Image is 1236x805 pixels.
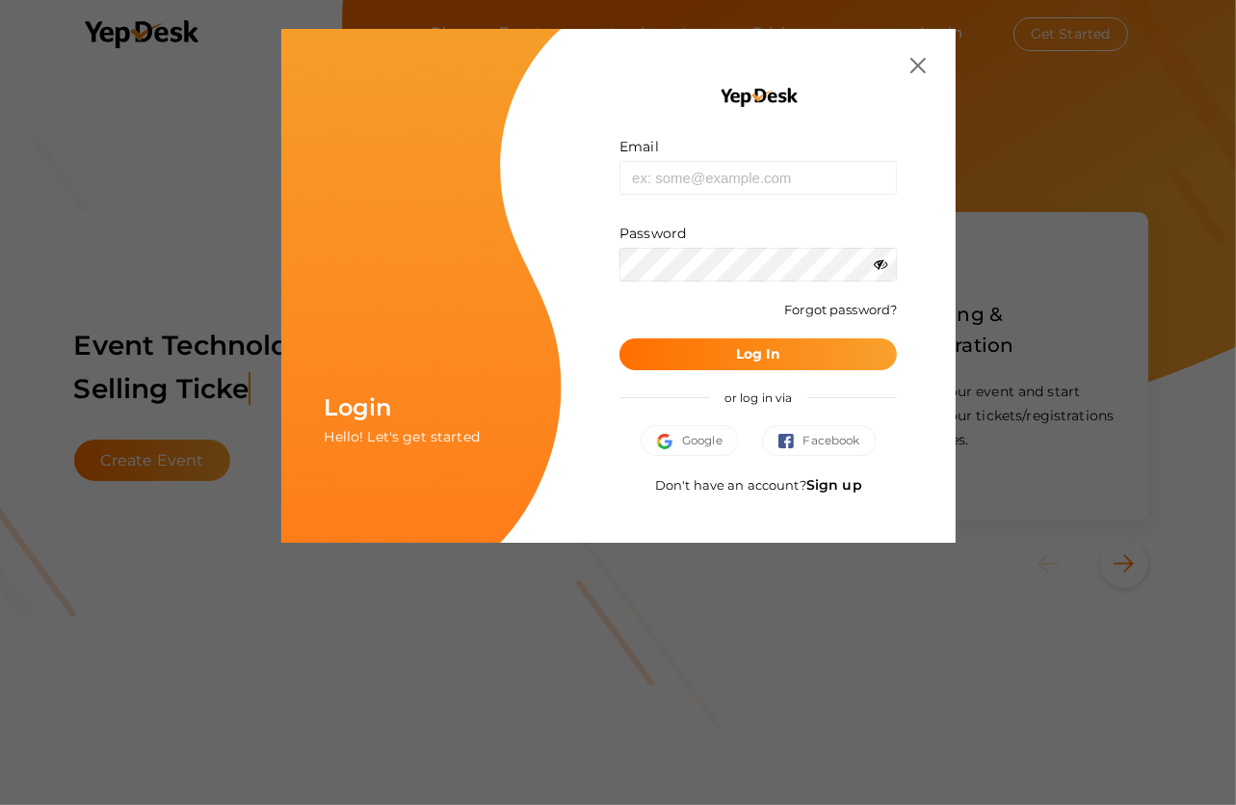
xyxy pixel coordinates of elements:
span: or log in via [710,376,807,419]
input: ex: some@example.com [619,161,897,195]
span: Hello! Let's get started [325,428,480,445]
img: close.svg [910,58,926,73]
b: Log In [736,345,781,362]
span: Google [657,431,723,450]
label: Password [619,224,686,243]
span: Login [325,393,392,421]
button: Log In [619,338,897,370]
span: Facebook [778,431,860,450]
button: Google [641,425,739,456]
img: google.svg [657,434,682,449]
img: facebook.svg [778,434,803,449]
span: Don't have an account? [655,477,862,493]
button: Facebook [762,425,877,456]
a: Forgot password? [784,302,897,317]
a: Sign up [806,476,862,494]
label: Email [619,137,659,156]
img: YEP_black_cropped.png [719,87,799,108]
